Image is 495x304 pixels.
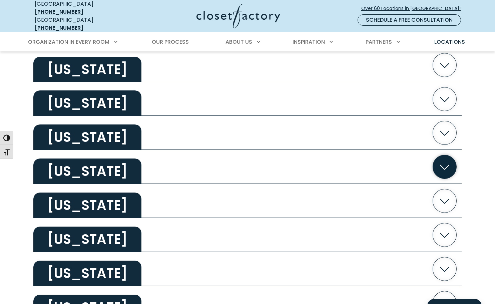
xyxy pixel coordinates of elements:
span: Inspiration [293,38,325,46]
span: Organization in Every Room [28,38,109,46]
a: Over 60 Locations in [GEOGRAPHIC_DATA]! [361,3,466,14]
h2: [US_STATE] [33,124,141,150]
nav: Primary Menu [23,33,472,51]
img: Closet Factory Logo [196,4,280,28]
a: [PHONE_NUMBER] [35,8,83,16]
h2: [US_STATE] [33,193,141,218]
div: [GEOGRAPHIC_DATA] [35,16,131,32]
button: [US_STATE] [33,48,462,82]
span: About Us [225,38,252,46]
button: [US_STATE] [33,82,462,116]
button: [US_STATE] [33,150,462,184]
h2: [US_STATE] [33,159,141,184]
button: [US_STATE] [33,184,462,218]
h2: [US_STATE] [33,261,141,286]
span: Partners [366,38,392,46]
button: [US_STATE] [33,252,462,286]
h2: [US_STATE] [33,90,141,116]
span: Locations [434,38,465,46]
span: Our Process [152,38,189,46]
span: Over 60 Locations in [GEOGRAPHIC_DATA]! [361,5,466,12]
a: [PHONE_NUMBER] [35,24,83,32]
h2: [US_STATE] [33,227,141,252]
a: Schedule a Free Consultation [358,14,461,26]
button: [US_STATE] [33,116,462,150]
h2: [US_STATE] [33,57,141,82]
button: [US_STATE] [33,218,462,252]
